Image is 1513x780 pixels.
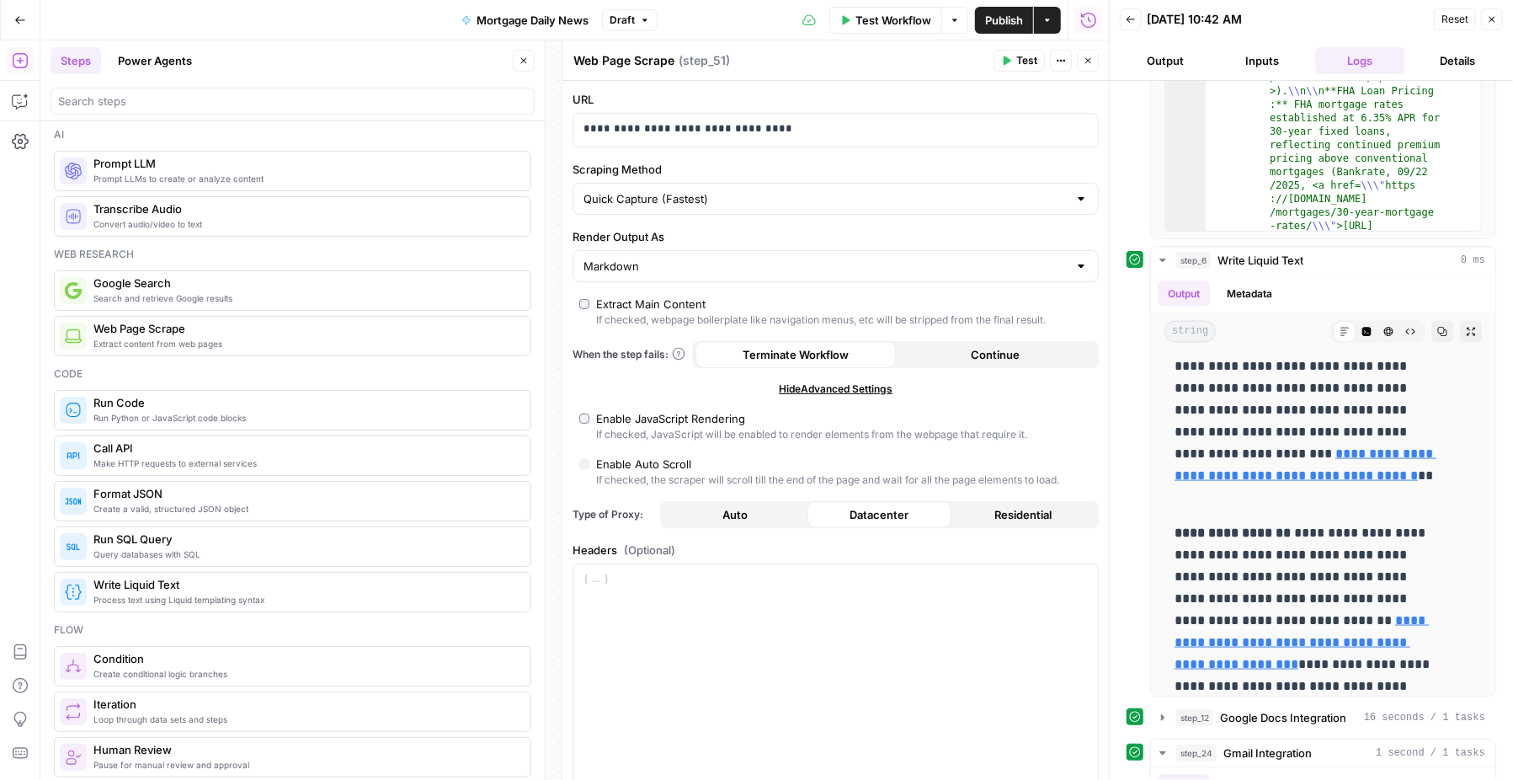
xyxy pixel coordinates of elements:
span: string [1164,321,1216,343]
label: Headers [573,542,1099,558]
span: Continue [972,346,1020,363]
input: Extract Main ContentIf checked, webpage boilerplate like navigation menus, etc will be stripped f... [579,299,589,309]
span: (Optional) [624,542,675,558]
span: Test Workflow [855,12,931,29]
span: Process text using Liquid templating syntax [93,593,517,606]
span: Format JSON [93,485,517,502]
span: Terminate Workflow [743,346,849,363]
input: Quick Capture (Fastest) [583,190,1068,207]
span: 16 seconds / 1 tasks [1364,710,1485,725]
button: 16 seconds / 1 tasks [1151,704,1495,731]
span: Residential [995,506,1052,523]
button: Mortgage Daily News [451,7,599,34]
div: If checked, JavaScript will be enabled to render elements from the webpage that require it. [596,427,1027,442]
span: Publish [985,12,1023,29]
span: Run Python or JavaScript code blocks [93,411,517,425]
div: If checked, webpage boilerplate like navigation menus, etc will be stripped from the final result. [596,313,1046,328]
div: Code [54,366,531,382]
span: Auto [723,506,749,523]
span: Write Liquid Text [1217,252,1303,269]
span: ( step_51 ) [679,52,730,69]
button: Residential [951,501,1095,528]
span: Query databases with SQL [93,548,517,561]
span: Prompt LLMs to create or analyze content [93,172,517,185]
span: 0 ms [1461,253,1485,268]
div: Enable JavaScript Rendering [596,410,745,427]
span: Human Review [93,741,517,758]
button: Auto [663,501,807,528]
button: Continue [896,341,1096,368]
span: Extract content from web pages [93,337,517,350]
button: 0 ms [1151,247,1495,274]
a: When the step fails: [573,347,685,362]
input: Enable Auto ScrollIf checked, the scraper will scroll till the end of the page and wait for all t... [579,459,589,469]
span: Search and retrieve Google results [93,291,517,305]
span: Type of Proxy: [573,507,653,522]
span: Convert audio/video to text [93,217,517,231]
span: step_6 [1176,252,1211,269]
input: Markdown [583,258,1068,275]
button: Metadata [1217,281,1282,307]
span: Create conditional logic branches [93,667,517,681]
span: Iteration [93,696,517,713]
button: Steps [51,47,101,74]
span: Gmail Integration [1223,745,1312,761]
span: Datacenter [850,506,909,523]
button: Test [994,50,1045,72]
span: Mortgage Daily News [477,12,589,29]
span: Loop through data sets and steps [93,713,517,726]
button: 1 second / 1 tasks [1151,740,1495,767]
div: If checked, the scraper will scroll till the end of the page and wait for all the page elements t... [596,473,1059,488]
input: Enable JavaScript RenderingIf checked, JavaScript will be enabled to render elements from the web... [579,414,589,424]
label: Scraping Method [573,161,1099,178]
span: Web Page Scrape [93,320,517,337]
button: Test Workflow [829,7,941,34]
button: Inputs [1217,47,1308,74]
div: Web research [54,247,531,262]
span: Write Liquid Text [93,576,517,593]
label: URL [573,91,1099,108]
span: Hide Advanced Settings [779,382,892,397]
div: Enable Auto Scroll [596,456,691,473]
button: Logs [1315,47,1406,74]
span: Reset [1441,12,1468,27]
span: Call API [93,440,517,457]
button: Draft [602,9,658,31]
span: Google Search [93,275,517,291]
span: 1 second / 1 tasks [1376,745,1485,761]
span: Make HTTP requests to external services [93,457,517,470]
span: Transcribe Audio [93,200,517,217]
button: Reset [1434,8,1476,30]
div: Flow [54,622,531,638]
button: Output [1158,281,1210,307]
div: 0 ms [1151,275,1495,696]
span: Test [1016,53,1037,68]
span: Draft [610,13,635,28]
div: Ai [54,127,531,142]
label: Render Output As [573,228,1099,245]
span: step_24 [1176,745,1217,761]
button: Output [1120,47,1211,74]
span: Run Code [93,394,517,411]
span: step_12 [1176,709,1213,726]
input: Search steps [58,93,527,110]
button: Details [1412,47,1503,74]
span: Create a valid, structured JSON object [93,502,517,516]
span: Run SQL Query [93,531,517,548]
div: Extract Main Content [596,296,706,313]
button: Publish [975,7,1033,34]
textarea: Web Page Scrape [573,52,674,69]
span: Pause for manual review and approval [93,758,517,772]
span: Google Docs Integration [1220,709,1346,726]
button: Power Agents [108,47,202,74]
span: Condition [93,650,517,667]
span: Prompt LLM [93,155,517,172]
